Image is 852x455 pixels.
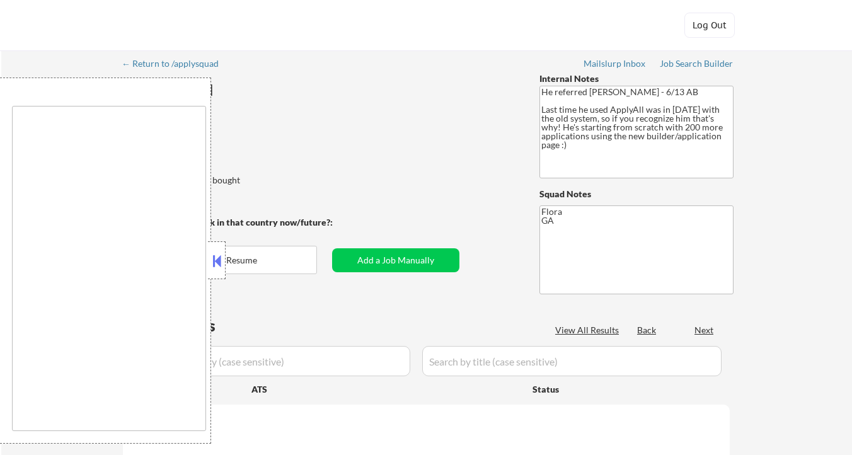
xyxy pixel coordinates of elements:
div: ATS [251,383,303,396]
div: [PERSON_NAME] [123,82,382,98]
a: ← Return to /applysquad [122,59,231,71]
div: Squad Notes [539,188,734,200]
input: Search by company (case sensitive) [127,346,410,376]
div: Internal Notes [539,72,734,85]
div: View All Results [555,324,623,337]
button: Add a Job Manually [332,248,459,272]
div: ← Return to /applysquad [122,59,231,68]
strong: Will need Visa to work in that country now/future?: [123,217,333,227]
div: Next [694,324,715,337]
a: Mailslurp Inbox [584,59,647,71]
div: 145 sent / 220 bought [122,174,332,187]
div: Back [637,324,657,337]
button: Log Out [684,13,735,38]
div: Job Search Builder [660,59,734,68]
div: Status [532,377,641,400]
input: Search by title (case sensitive) [422,346,722,376]
div: Mailslurp Inbox [584,59,647,68]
